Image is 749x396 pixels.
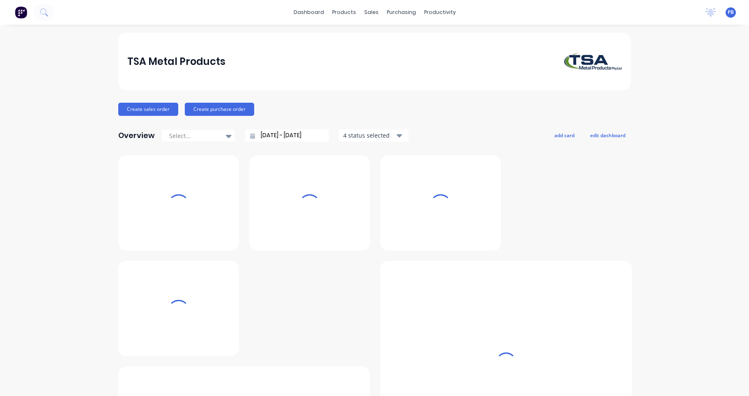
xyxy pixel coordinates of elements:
[728,9,734,16] span: PB
[118,103,178,116] button: Create sales order
[420,6,460,18] div: productivity
[127,53,225,70] div: TSA Metal Products
[339,129,409,142] button: 4 status selected
[549,130,580,140] button: add card
[328,6,360,18] div: products
[185,103,254,116] button: Create purchase order
[343,131,395,140] div: 4 status selected
[289,6,328,18] a: dashboard
[585,130,631,140] button: edit dashboard
[118,127,155,144] div: Overview
[383,6,420,18] div: purchasing
[360,6,383,18] div: sales
[564,53,622,70] img: TSA Metal Products
[15,6,27,18] img: Factory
